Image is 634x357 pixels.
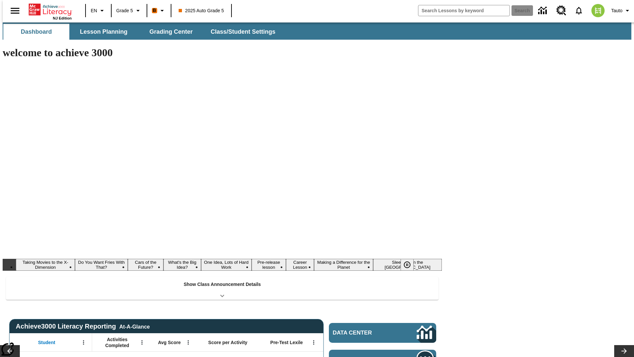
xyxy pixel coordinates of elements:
button: Lesson Planning [71,24,137,40]
button: Slide 2 Do You Want Fries With That? [75,259,128,271]
a: Home [29,3,72,16]
a: Resource Center, Will open in new tab [552,2,570,20]
span: Grade 5 [116,7,133,14]
button: Open Menu [79,337,88,347]
div: SubNavbar [3,24,281,40]
div: Show Class Announcement Details [6,277,439,300]
button: Lesson carousel, Next [614,345,634,357]
button: Grading Center [138,24,204,40]
button: Slide 8 Making a Difference for the Planet [314,259,373,271]
span: Data Center [333,330,395,336]
span: NJ Edition [53,16,72,20]
button: Slide 5 One Idea, Lots of Hard Work [201,259,252,271]
button: Grade: Grade 5, Select a grade [114,5,145,17]
button: Open Menu [309,337,319,347]
span: Activities Completed [95,337,139,348]
a: Data Center [329,323,436,343]
button: Slide 6 Pre-release lesson [252,259,286,271]
span: Score per Activity [208,339,248,345]
button: Open side menu [5,1,25,20]
span: B [153,6,156,15]
img: avatar image [591,4,605,17]
button: Open Menu [137,337,147,347]
a: Notifications [570,2,587,19]
span: Avg Score [158,339,181,345]
button: Dashboard [3,24,69,40]
span: Pre-Test Lexile [270,339,303,345]
button: Slide 3 Cars of the Future? [128,259,163,271]
button: Boost Class color is orange. Change class color [149,5,169,17]
button: Slide 1 Taking Movies to the X-Dimension [16,259,75,271]
button: Slide 7 Career Lesson [286,259,314,271]
span: Lesson Planning [80,28,127,36]
button: Slide 4 What's the Big Idea? [163,259,201,271]
button: Open Menu [183,337,193,347]
span: EN [91,7,97,14]
input: search field [418,5,510,16]
span: Student [38,339,55,345]
button: Slide 9 Sleepless in the Animal Kingdom [373,259,442,271]
button: Language: EN, Select a language [88,5,109,17]
span: Class/Student Settings [211,28,275,36]
button: Profile/Settings [609,5,634,17]
a: Data Center [534,2,552,20]
span: Grading Center [149,28,193,36]
p: Show Class Announcement Details [184,281,261,288]
button: Pause [401,259,414,271]
button: Class/Student Settings [205,24,281,40]
div: SubNavbar [3,22,631,40]
div: Pause [401,259,420,271]
span: Tauto [611,7,622,14]
div: At-A-Glance [119,323,150,330]
button: Select a new avatar [587,2,609,19]
span: Dashboard [21,28,52,36]
span: 2025 Auto Grade 5 [179,7,224,14]
span: Achieve3000 Literacy Reporting [16,323,150,330]
div: Home [29,2,72,20]
h1: welcome to achieve 3000 [3,47,442,59]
